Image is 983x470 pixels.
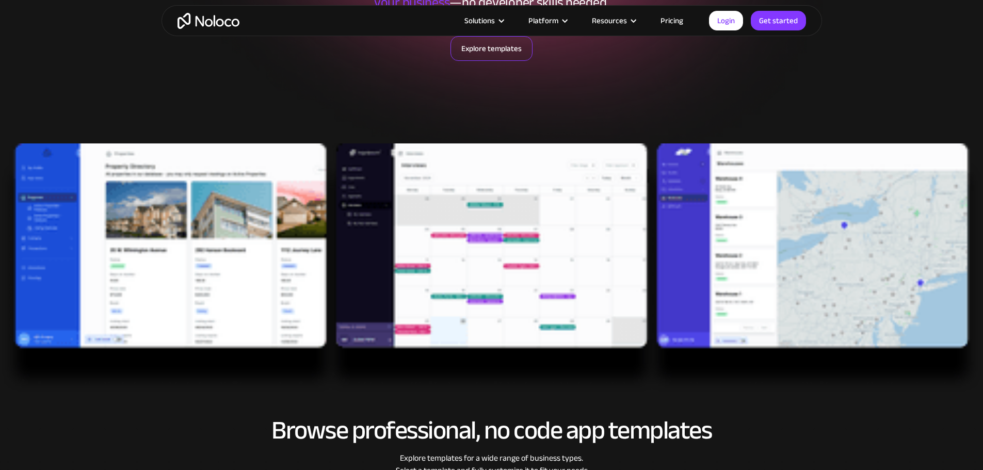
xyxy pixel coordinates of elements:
[172,416,812,444] h2: Browse professional, no code app templates
[515,14,579,27] div: Platform
[452,14,515,27] div: Solutions
[648,14,696,27] a: Pricing
[450,36,533,61] a: Explore templates
[709,11,743,30] a: Login
[464,14,495,27] div: Solutions
[178,13,239,29] a: home
[528,14,558,27] div: Platform
[579,14,648,27] div: Resources
[751,11,806,30] a: Get started
[592,14,627,27] div: Resources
